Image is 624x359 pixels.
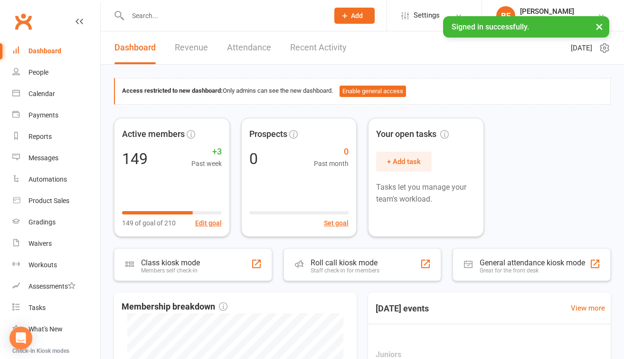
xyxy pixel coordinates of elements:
[520,7,580,16] div: [PERSON_NAME]
[122,86,603,97] div: Only admins can see the new dashboard.
[249,127,287,141] span: Prospects
[376,152,432,172] button: + Add task
[12,297,100,319] a: Tasks
[141,267,200,274] div: Members self check-in
[28,154,58,162] div: Messages
[340,86,406,97] button: Enable general access
[290,31,347,64] a: Recent Activity
[452,22,529,31] span: Signed in successfully.
[480,267,585,274] div: Great for the front desk
[314,145,349,159] span: 0
[12,233,100,254] a: Waivers
[314,158,349,169] span: Past month
[28,282,76,290] div: Assessments
[28,175,67,183] div: Automations
[12,105,100,126] a: Payments
[12,212,100,233] a: Gradings
[311,267,379,274] div: Staff check-in for members
[12,147,100,169] a: Messages
[520,16,580,24] div: Success Martial Arts
[9,327,32,349] div: Open Intercom Messenger
[28,47,61,55] div: Dashboard
[28,90,55,97] div: Calendar
[12,62,100,83] a: People
[125,9,322,22] input: Search...
[28,197,69,204] div: Product Sales
[351,12,363,19] span: Add
[12,319,100,340] a: What's New
[122,151,148,166] div: 149
[12,126,100,147] a: Reports
[191,145,222,159] span: +3
[480,258,585,267] div: General attendance kiosk mode
[28,133,52,140] div: Reports
[12,276,100,297] a: Assessments
[414,5,440,26] span: Settings
[324,218,349,228] button: Set goal
[195,218,222,228] button: Edit goal
[311,258,379,267] div: Roll call kiosk mode
[28,240,52,247] div: Waivers
[12,190,100,212] a: Product Sales
[368,300,436,317] h3: [DATE] events
[175,31,208,64] a: Revenue
[28,218,56,226] div: Gradings
[28,325,63,333] div: What's New
[12,83,100,105] a: Calendar
[376,127,449,141] span: Your open tasks
[571,42,592,54] span: [DATE]
[114,31,156,64] a: Dashboard
[122,218,176,228] span: 149 of goal of 210
[571,302,605,314] a: View more
[28,68,48,76] div: People
[12,254,100,276] a: Workouts
[249,151,258,166] div: 0
[12,40,100,62] a: Dashboard
[122,127,185,141] span: Active members
[12,169,100,190] a: Automations
[141,258,200,267] div: Class kiosk mode
[11,10,35,33] a: Clubworx
[122,87,223,94] strong: Access restricted to new dashboard:
[376,181,476,205] p: Tasks let you manage your team's workload.
[28,261,57,269] div: Workouts
[28,304,46,311] div: Tasks
[28,111,58,119] div: Payments
[591,16,608,37] button: ×
[191,158,222,169] span: Past week
[334,8,375,24] button: Add
[122,300,227,314] span: Membership breakdown
[227,31,271,64] a: Attendance
[496,6,515,25] div: BF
